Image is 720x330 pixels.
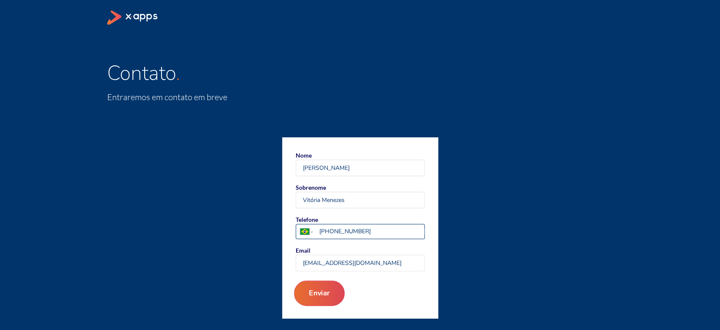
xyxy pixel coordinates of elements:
[296,192,424,208] input: Sobrenome
[319,227,424,236] input: TelefonePhone number country
[296,255,424,271] input: Email
[296,183,425,208] label: Sobrenome
[107,59,176,87] span: Contato
[296,215,425,239] label: Telefone
[296,246,425,271] label: Email
[107,92,227,102] span: Entraremos em contato em breve
[296,151,425,176] label: Nome
[294,281,344,306] button: Enviar
[296,160,424,176] input: Nome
